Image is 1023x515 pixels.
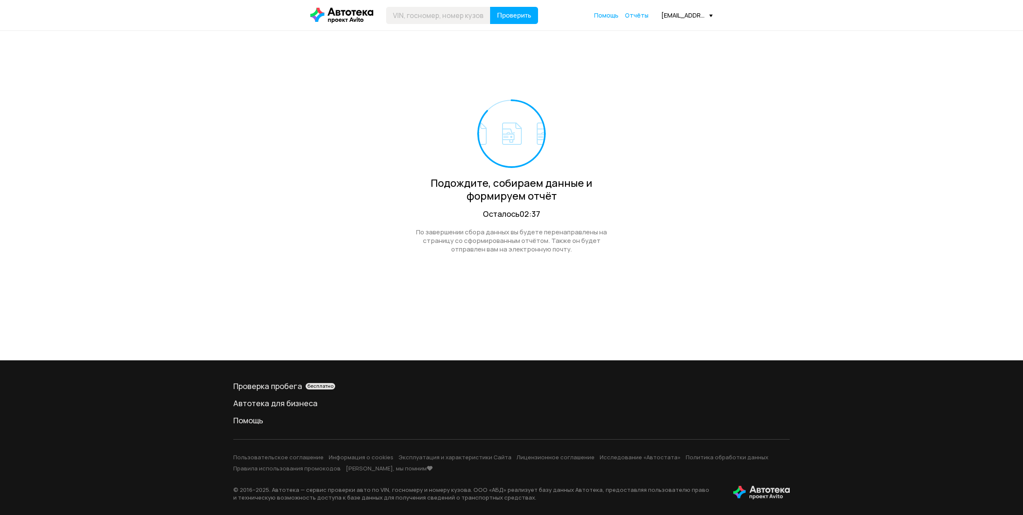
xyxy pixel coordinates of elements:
a: [PERSON_NAME], мы помним [346,464,433,472]
a: Помощь [594,11,619,20]
div: [EMAIL_ADDRESS][DOMAIN_NAME] [661,11,713,19]
div: Осталось 02:37 [407,209,616,219]
a: Отчёты [625,11,648,20]
img: tWS6KzJlK1XUpy65r7uaHVIs4JI6Dha8Nraz9T2hA03BhoCc4MtbvZCxBLwJIh+mQSIAkLBJpqMoKVdP8sONaFJLCz6I0+pu7... [733,486,790,500]
button: Проверить [490,7,538,24]
div: Подождите, собираем данные и формируем отчёт [407,177,616,202]
span: Помощь [594,11,619,19]
a: Информация о cookies [329,453,393,461]
a: Политика обработки данных [686,453,768,461]
a: Правила использования промокодов [233,464,341,472]
a: Лицензионное соглашение [517,453,595,461]
div: По завершении сбора данных вы будете перенаправлены на страницу со сформированным отчётом. Также ... [407,228,616,254]
div: Проверка пробега [233,381,790,391]
a: Пользовательское соглашение [233,453,324,461]
a: Автотека для бизнеса [233,398,790,408]
p: © 2016– 2025 . Автотека — сервис проверки авто по VIN, госномеру и номеру кузова. ООО «АБД» реали... [233,486,720,501]
a: Эксплуатация и характеристики Сайта [398,453,511,461]
input: VIN, госномер, номер кузова [386,7,491,24]
span: бесплатно [307,383,333,389]
span: Проверить [497,12,531,19]
a: Помощь [233,415,790,425]
span: Отчёты [625,11,648,19]
a: Исследование «Автостата» [600,453,681,461]
a: Проверка пробегабесплатно [233,381,790,391]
